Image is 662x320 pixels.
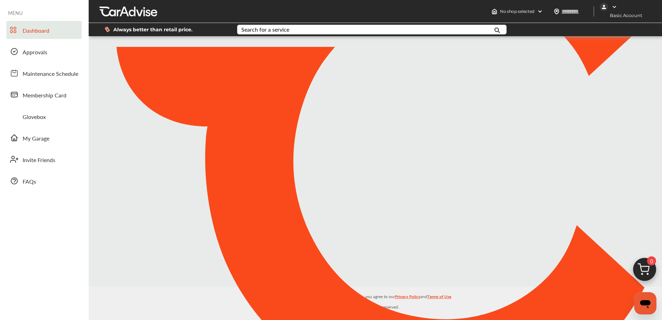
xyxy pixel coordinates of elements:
[6,129,82,147] a: My Garage
[8,10,23,16] span: MENU
[594,6,594,17] img: header-divider.bc55588e.svg
[612,4,617,10] img: WGsFRI8htEPBVLJbROoPRyZpYNWhNONpIPPETTm6eUC0GeLEiAAAAAElFTkSuQmCC
[360,148,388,172] img: CA_CheckIcon.cf4f08d4.svg
[23,70,78,79] span: Maintenance Schedule
[113,27,193,32] span: Always better than retail price.
[6,107,82,125] a: Glovebox
[600,12,647,19] span: Basic Account
[500,9,534,14] span: No shop selected
[23,156,55,165] span: Invite Friends
[628,255,661,288] img: cart_icon.3d0951e8.svg
[6,172,82,190] a: FAQs
[492,9,497,14] img: header-home-logo.8d720a4f.svg
[23,134,49,143] span: My Garage
[23,177,36,186] span: FAQs
[6,86,82,104] a: Membership Card
[6,64,82,82] a: Maintenance Schedule
[600,3,608,11] img: jVpblrzwTbfkPYzPPzSLxeg0AAAAASUVORK5CYII=
[6,21,82,39] a: Dashboard
[537,9,543,14] img: header-down-arrow.9dd2ce7d.svg
[6,42,82,61] a: Approvals
[105,26,110,32] img: dollor_label_vector.a70140d1.svg
[634,292,656,314] iframe: Button to launch messaging window
[241,27,289,32] div: Search for a service
[647,256,656,265] span: 0
[23,26,49,35] span: Dashboard
[6,150,82,168] a: Invite Friends
[89,293,662,300] p: By using the CarAdvise application, you agree to our and
[23,91,66,100] span: Membership Card
[554,9,559,14] img: location_vector.a44bc228.svg
[23,48,47,57] span: Approvals
[23,113,46,122] span: Glovebox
